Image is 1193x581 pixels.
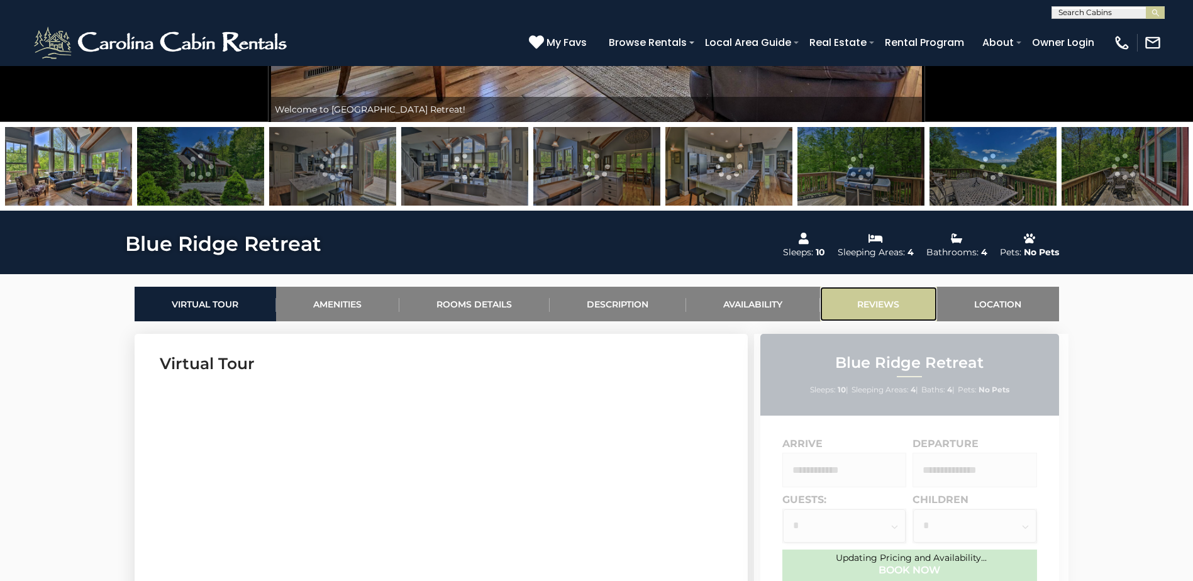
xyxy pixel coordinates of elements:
img: 163281185 [401,127,528,206]
h3: Virtual Tour [160,353,723,375]
div: Welcome to [GEOGRAPHIC_DATA] Retreat! [269,97,924,122]
a: Location [937,287,1059,321]
a: Rooms Details [399,287,550,321]
a: Virtual Tour [135,287,276,321]
img: 163281187 [665,127,792,206]
img: 163281184 [269,127,396,206]
a: Real Estate [803,31,873,53]
a: Description [550,287,686,321]
a: Rental Program [879,31,970,53]
img: White-1-2.png [31,24,292,62]
a: Amenities [276,287,399,321]
a: About [976,31,1020,53]
a: Owner Login [1026,31,1101,53]
img: 163281183 [137,127,264,206]
a: Availability [686,287,820,321]
img: 163281188 [797,127,924,206]
img: phone-regular-white.png [1113,34,1131,52]
span: My Favs [547,35,587,50]
a: Browse Rentals [602,31,693,53]
a: My Favs [529,35,590,51]
a: Reviews [820,287,937,321]
img: 163281190 [1062,127,1189,206]
img: 163281189 [929,127,1057,206]
img: mail-regular-white.png [1144,34,1162,52]
a: Local Area Guide [699,31,797,53]
img: 163281182 [5,127,132,206]
img: 163281186 [533,127,660,206]
div: Updating Pricing and Availability... [754,552,1068,563]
